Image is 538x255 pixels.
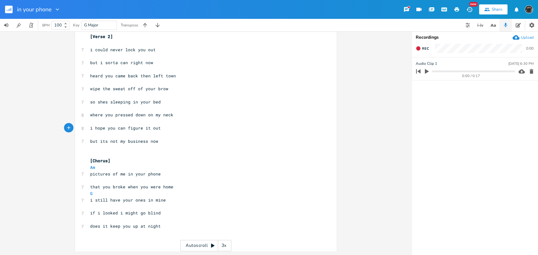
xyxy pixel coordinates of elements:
[90,34,113,39] span: [Verse 2]
[90,112,173,118] span: where you pressed down on my neck
[90,184,173,190] span: that you broke when you were home
[479,4,507,14] button: Share
[90,197,166,203] span: i still have your ones in mine
[492,7,502,12] div: Share
[512,34,534,41] button: Upload
[90,158,110,164] span: [Chorus]
[422,46,429,51] span: Rec
[90,164,95,170] span: Am
[90,86,168,91] span: wipe the sweat off of your brow
[508,62,534,65] div: [DATE] 6:30 PM
[73,23,79,27] div: Key
[17,7,52,12] span: in your phone
[416,61,437,67] span: Audio Clip 1
[90,191,93,196] span: G
[90,223,161,229] span: does it keep you up at night
[521,35,534,40] div: Upload
[90,138,158,144] span: but its not my business now
[218,240,229,251] div: 3x
[526,47,534,50] div: 0:00
[416,35,534,40] div: Recordings
[413,43,431,53] button: Rec
[90,47,156,53] span: i could never lock you out
[121,23,138,27] div: Transpose
[463,4,476,15] button: New
[90,73,176,79] span: heard you came back then left town
[427,74,515,78] div: 0:00 / 0:17
[84,22,98,28] span: G Major
[90,99,161,105] span: so shes sleeping in your bed
[469,2,477,7] div: New
[90,171,161,177] span: pictures of me in your phone
[525,5,533,14] img: August Tyler Gallant
[90,125,161,131] span: i hope you can figure it out
[180,240,231,251] div: Autoscroll
[90,60,153,65] span: but i sorta can right now
[90,210,161,216] span: if i looked i might go blind
[42,24,49,27] div: BPM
